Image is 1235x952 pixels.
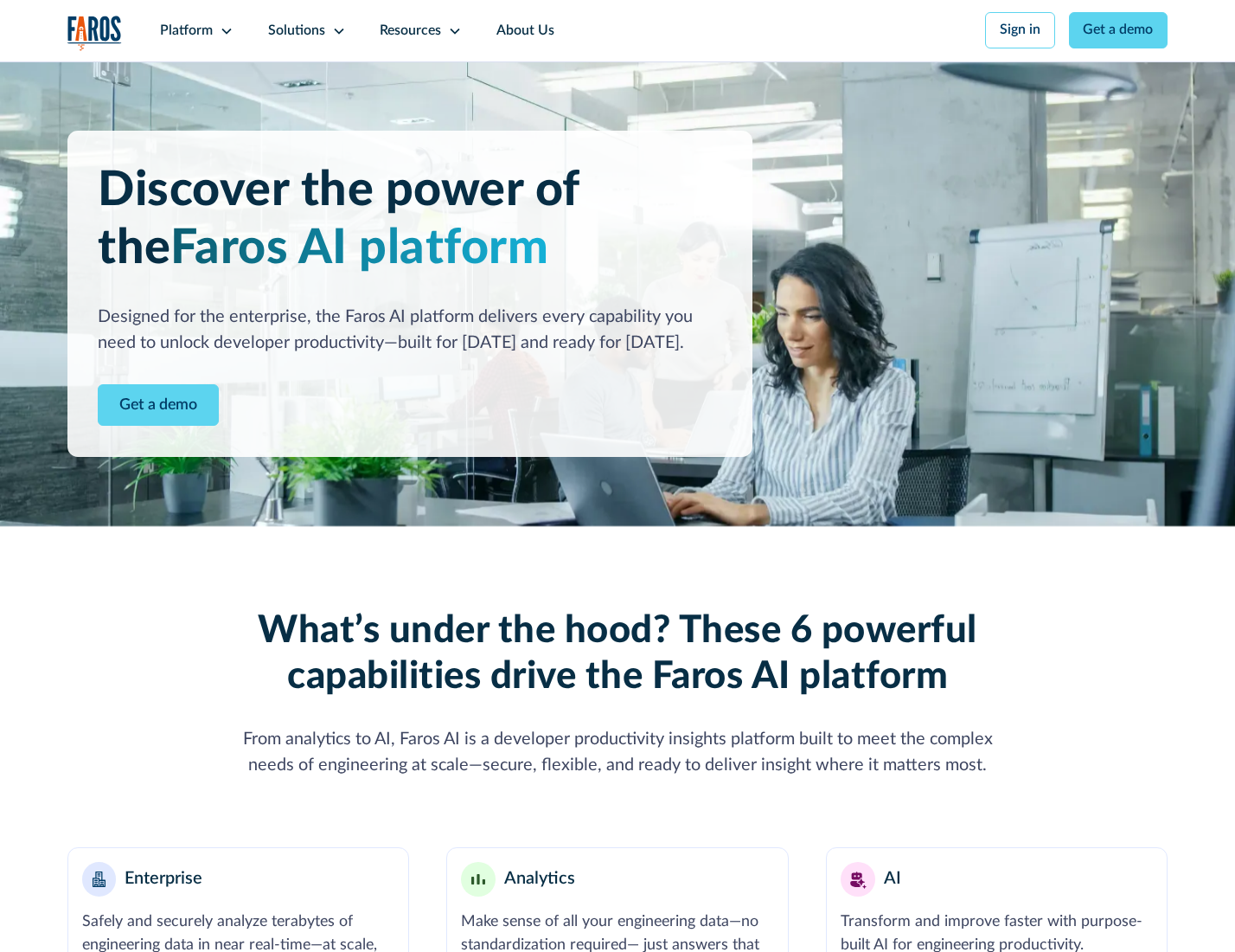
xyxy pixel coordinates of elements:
[160,21,213,42] div: Platform
[380,21,441,42] div: Resources
[98,384,219,427] a: Contact Modal
[504,866,575,892] div: Analytics
[471,874,485,885] img: Minimalist bar chart analytics icon
[170,224,549,273] span: Faros AI platform
[222,608,1014,699] h2: What’s under the hood? These 6 powerful capabilities drive the Faros AI platform
[985,12,1055,48] a: Sign in
[844,865,871,892] img: AI robot or assistant icon
[125,866,202,892] div: Enterprise
[884,866,901,892] div: AI
[67,16,123,51] img: Logo of the analytics and reporting company Faros.
[1069,12,1168,48] a: Get a demo
[98,162,721,278] h1: Discover the power of the
[98,305,721,357] div: Designed for the enterprise, the Faros AI platform delivers every capability you need to unlock d...
[93,872,106,887] img: Enterprise building blocks or structure icon
[222,727,1014,779] div: From analytics to AI, Faros AI is a developer productivity insights platform built to meet the co...
[268,21,325,42] div: Solutions
[67,16,123,51] a: home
